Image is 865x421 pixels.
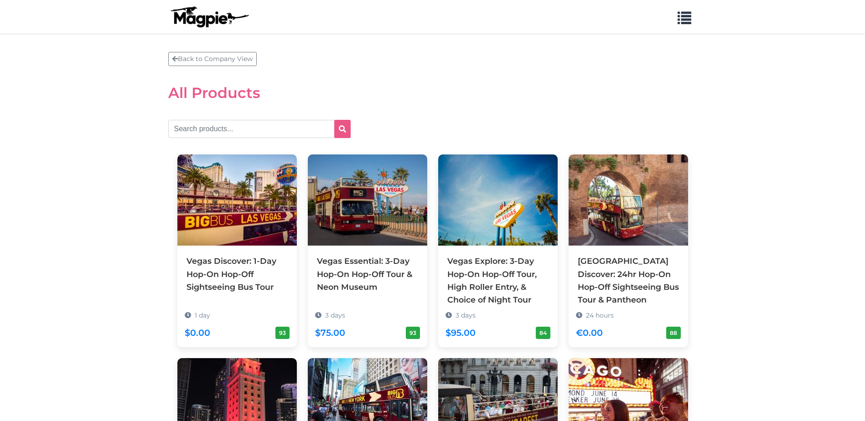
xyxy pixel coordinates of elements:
a: Back to Company View [168,52,257,66]
div: [GEOGRAPHIC_DATA] Discover: 24hr Hop-On Hop-Off Sightseeing Bus Tour & Pantheon [578,255,679,306]
a: Vegas Essential: 3-Day Hop-On Hop-Off Tour & Neon Museum 3 days $75.00 93 [308,154,427,334]
h2: All Products [168,84,697,102]
img: logo-ab69f6fb50320c5b225c76a69d11143b.png [168,6,250,28]
div: 93 [275,327,290,339]
div: $75.00 [315,326,345,340]
div: Vegas Explore: 3-Day Hop-On Hop-Off Tour, High Roller Entry, & Choice of Night Tour [447,255,549,306]
img: Rome Discover: 24hr Hop-On Hop-Off Sightseeing Bus Tour & Pantheon [569,154,688,246]
span: 24 hours [586,311,614,319]
span: 1 day [195,311,210,319]
img: Vegas Explore: 3-Day Hop-On Hop-Off Tour, High Roller Entry, & Choice of Night Tour [438,154,558,246]
div: $0.00 [185,326,210,340]
img: Vegas Essential: 3-Day Hop-On Hop-Off Tour & Neon Museum [308,154,427,246]
a: Vegas Discover: 1-Day Hop-On Hop-Off Sightseeing Bus Tour 1 day $0.00 93 [177,154,297,334]
input: Search products... [168,120,351,138]
span: 3 days [325,311,345,319]
div: 88 [666,327,681,339]
div: 93 [406,327,420,339]
div: €0.00 [576,326,603,340]
div: Vegas Essential: 3-Day Hop-On Hop-Off Tour & Neon Museum [317,255,418,293]
img: Vegas Discover: 1-Day Hop-On Hop-Off Sightseeing Bus Tour [177,154,297,246]
div: $95.00 [445,326,476,340]
div: 84 [536,327,550,339]
div: Vegas Discover: 1-Day Hop-On Hop-Off Sightseeing Bus Tour [186,255,288,293]
a: [GEOGRAPHIC_DATA] Discover: 24hr Hop-On Hop-Off Sightseeing Bus Tour & Pantheon 24 hours €0.00 88 [569,154,688,347]
span: 3 days [456,311,476,319]
a: Vegas Explore: 3-Day Hop-On Hop-Off Tour, High Roller Entry, & Choice of Night Tour 3 days $95.00 84 [438,154,558,347]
